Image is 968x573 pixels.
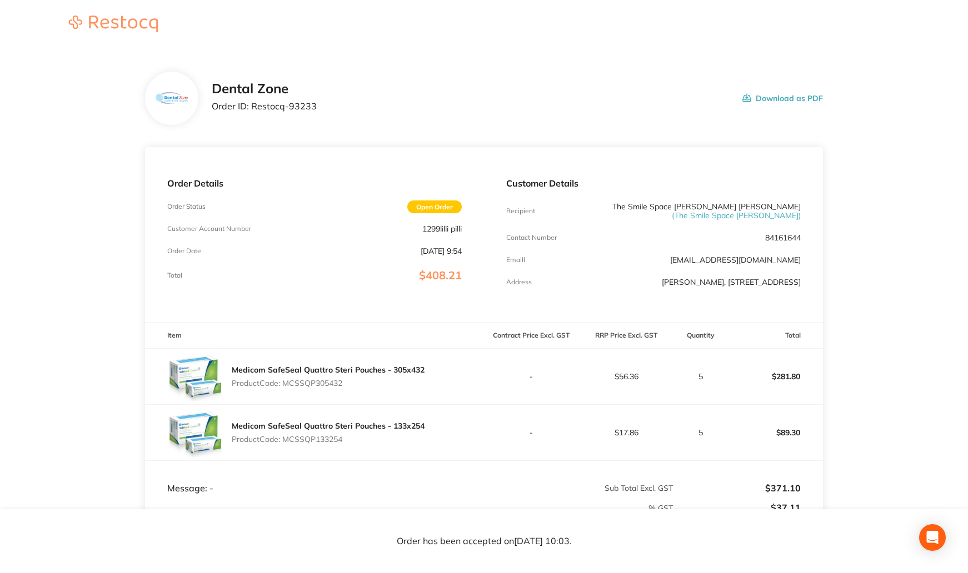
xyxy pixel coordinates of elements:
p: $281.80 [729,363,822,390]
p: - [485,428,578,437]
p: Contact Number [506,234,557,242]
p: Sub Total Excl. GST [485,484,673,492]
img: eTR2NzM2aA [167,405,223,460]
p: $17.86 [580,428,673,437]
p: Order ID: Restocq- 93233 [212,101,317,111]
span: Open Order [407,200,462,213]
p: 5 [674,428,727,437]
p: [DATE] 9:54 [421,247,462,255]
p: 1299lilli pilli [422,224,462,233]
th: Contract Price Excl. GST [484,323,579,349]
p: Address [506,278,532,286]
a: Restocq logo [58,16,169,34]
p: $37.11 [674,502,800,512]
th: Quantity [673,323,728,349]
p: % GST [146,504,673,512]
a: Medicom SafeSeal Quattro Steri Pouches - 305x432 [232,365,425,375]
th: RRP Price Excl. GST [579,323,674,349]
p: - [485,372,578,381]
th: Total [728,323,823,349]
p: $371.10 [674,483,800,493]
p: 5 [674,372,727,381]
p: $56.36 [580,372,673,381]
p: 84161644 [765,233,801,242]
h2: Dental Zone [212,81,317,97]
a: [EMAIL_ADDRESS][DOMAIN_NAME] [670,255,801,265]
p: Recipient [506,207,535,215]
p: Order Date [167,247,201,255]
a: Medicom SafeSeal Quattro Steri Pouches - 133x254 [232,421,425,431]
td: Message: - [145,461,484,494]
p: The Smile Space [PERSON_NAME] [PERSON_NAME] [605,202,801,220]
span: $408.21 [419,268,462,282]
img: a2liazRzbw [154,81,190,117]
th: Item [145,323,484,349]
p: Emaill [506,256,525,264]
p: Order Status [167,203,206,210]
p: Order has been accepted on [DATE] 10:03 . [397,536,572,546]
p: Product Code: MCSSQP305432 [232,379,425,388]
img: Restocq logo [58,16,169,32]
div: Open Intercom Messenger [919,524,946,551]
p: Order Details [167,178,462,188]
img: dGZzMzVoYg [167,349,223,404]
p: [PERSON_NAME], [STREET_ADDRESS] [662,278,801,286]
p: Product Code: MCSSQP133254 [232,435,425,444]
p: Total [167,272,182,279]
p: $89.30 [729,419,822,446]
p: Customer Details [506,178,801,188]
p: Customer Account Number [167,225,251,233]
button: Download as PDF [742,81,823,115]
span: ( The Smile Space [PERSON_NAME] ) [672,210,801,220]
